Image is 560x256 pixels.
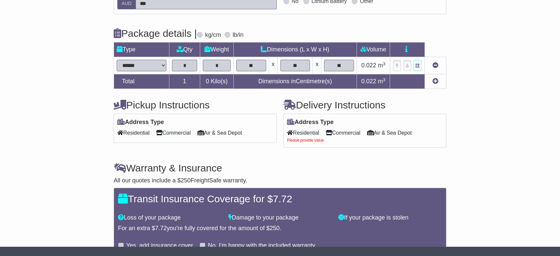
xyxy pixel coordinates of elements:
[114,28,197,39] h4: Package details |
[326,128,360,138] span: Commercial
[357,42,390,57] td: Volume
[117,128,149,138] span: Residential
[118,225,442,232] div: For an extra $ you're fully covered for the amount of $ .
[367,128,412,138] span: Air & Sea Depot
[197,128,242,138] span: Air & Sea Depot
[432,78,438,85] a: Add new item
[206,78,209,85] span: 0
[225,214,335,222] div: Damage to your package
[169,74,200,89] td: 1
[383,61,385,66] sup: 3
[115,214,225,222] div: Loss of your package
[114,74,169,89] td: Total
[233,74,357,89] td: Dimensions in Centimetre(s)
[114,42,169,57] td: Type
[283,99,446,110] h4: Delivery Instructions
[378,62,385,69] span: m
[287,128,319,138] span: Residential
[273,193,292,204] span: 7.72
[313,57,321,74] td: x
[114,177,446,184] div: All our quotes include a $ FreightSafe warranty.
[432,62,438,69] a: Remove this item
[114,99,277,110] h4: Pickup Instructions
[117,119,164,126] label: Address Type
[156,128,191,138] span: Commercial
[126,242,193,249] label: Yes, add insurance cover
[118,193,442,204] h4: Transit Insurance Coverage for $
[383,77,385,82] sup: 3
[361,78,376,85] span: 0.022
[200,42,234,57] td: Weight
[208,242,315,249] label: No, I'm happy with the included warranty
[378,78,385,85] span: m
[114,162,446,173] h4: Warranty & Insurance
[287,138,443,143] div: Please provide value
[181,177,191,184] span: 250
[155,225,167,231] span: 7.72
[169,42,200,57] td: Qty
[233,32,244,39] label: lb/in
[270,225,280,231] span: 250
[200,74,234,89] td: Kilo(s)
[233,42,357,57] td: Dimensions (L x W x H)
[269,57,277,74] td: x
[205,32,221,39] label: kg/cm
[287,119,334,126] label: Address Type
[361,62,376,69] span: 0.022
[335,214,445,222] div: If your package is stolen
